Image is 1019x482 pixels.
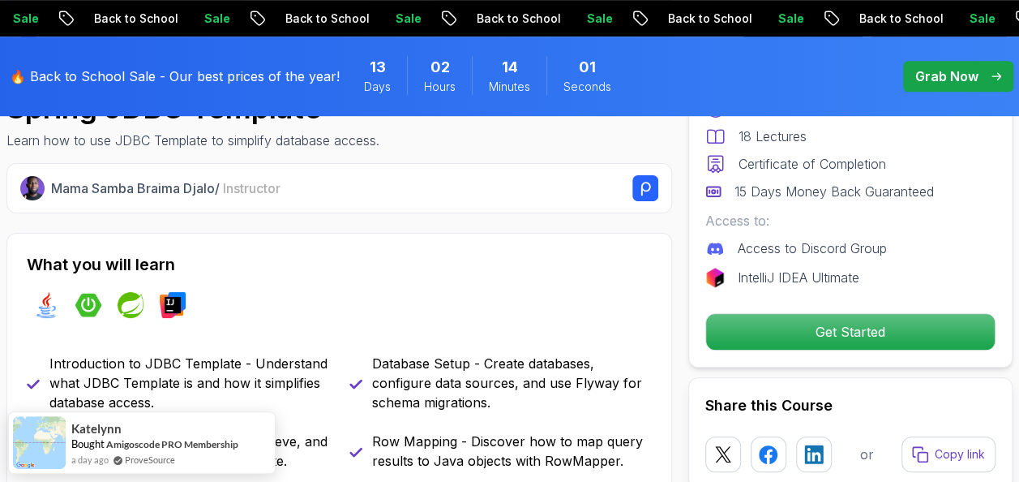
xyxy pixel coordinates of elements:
[705,268,725,287] img: jetbrains logo
[579,56,596,79] span: 1 Seconds
[27,253,652,276] h2: What you will learn
[935,446,985,463] p: Copy link
[489,79,530,95] span: Minutes
[738,268,859,287] p: IntelliJ IDEA Ultimate
[268,11,379,27] p: Back to School
[706,314,995,350] p: Get Started
[20,176,45,200] img: Nelson Djalo
[842,11,953,27] p: Back to School
[915,67,978,86] p: Grab Now
[705,313,995,351] button: Get Started
[187,11,239,27] p: Sale
[71,422,122,436] span: Katelynn
[160,292,186,318] img: intellij logo
[106,438,238,450] a: Amigoscode PRO Membership
[761,11,813,27] p: Sale
[372,432,653,471] p: Row Mapping - Discover how to map query results to Java objects with RowMapper.
[372,354,653,412] p: Database Setup - Create databases, configure data sources, and use Flyway for schema migrations.
[651,11,761,27] p: Back to School
[705,394,995,417] h2: Share this Course
[77,11,187,27] p: Back to School
[6,131,379,150] p: Learn how to use JDBC Template to simplify database access.
[13,416,66,469] img: provesource social proof notification image
[75,292,101,318] img: spring-boot logo
[125,453,175,467] a: ProveSource
[739,154,886,174] p: Certificate of Completion
[6,92,379,124] h1: Spring JDBC Template
[364,79,391,95] span: Days
[51,179,280,198] p: Mama Samba Braima Djalo /
[502,56,518,79] span: 14 Minutes
[10,67,340,86] p: 🔥 Back to School Sale - Our best prices of the year!
[563,79,611,95] span: Seconds
[460,11,570,27] p: Back to School
[738,239,887,258] p: Access to Discord Group
[424,79,456,95] span: Hours
[901,437,995,472] button: Copy link
[71,453,109,467] span: a day ago
[570,11,622,27] p: Sale
[33,292,59,318] img: java logo
[222,180,280,196] span: Instructor
[71,437,105,450] span: Bought
[370,56,386,79] span: 13 Days
[953,11,1004,27] p: Sale
[860,445,874,464] p: or
[49,354,330,412] p: Introduction to JDBC Template - Understand what JDBC Template is and how it simplifies database a...
[734,182,934,201] p: 15 Days Money Back Guaranteed
[379,11,430,27] p: Sale
[705,211,995,230] p: Access to:
[118,292,143,318] img: spring logo
[430,56,450,79] span: 2 Hours
[739,127,807,146] p: 18 Lectures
